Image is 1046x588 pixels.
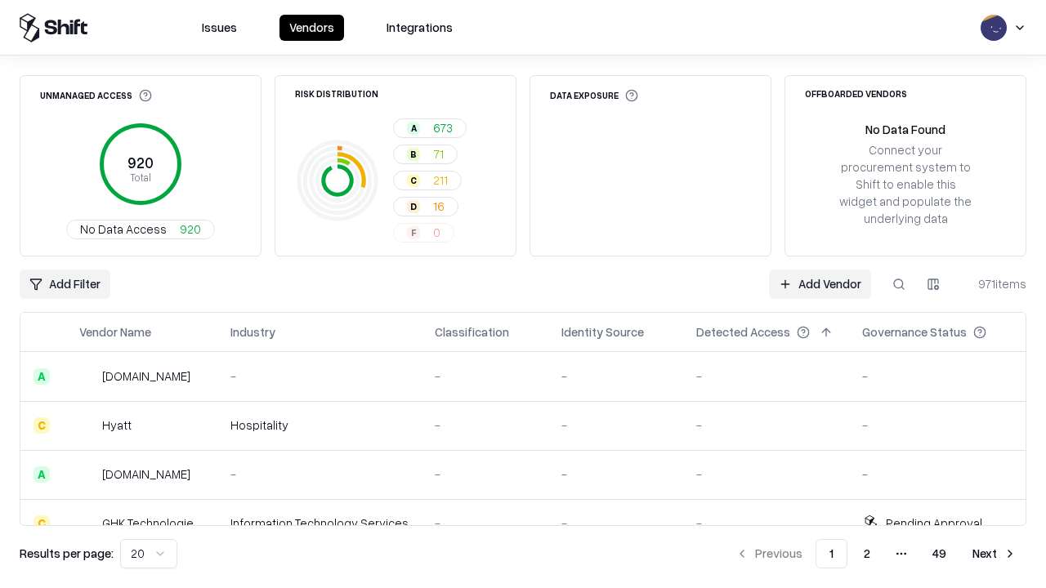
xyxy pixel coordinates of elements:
[192,15,247,41] button: Issues
[433,119,453,136] span: 673
[377,15,463,41] button: Integrations
[102,514,204,532] div: GHK Technologies Inc.
[102,367,190,385] div: [DOMAIN_NAME]
[851,539,883,568] button: 2
[963,539,1026,568] button: Next
[34,368,50,385] div: A
[696,416,836,434] div: -
[435,416,535,434] div: -
[886,514,982,532] div: Pending Approval
[393,197,458,216] button: D16
[561,514,670,532] div: -
[230,323,275,341] div: Industry
[435,367,535,385] div: -
[34,417,50,434] div: C
[561,416,670,434] div: -
[435,514,535,532] div: -
[865,121,945,138] div: No Data Found
[295,89,378,98] div: Risk Distribution
[435,323,509,341] div: Classification
[407,200,420,213] div: D
[393,171,462,190] button: C211
[435,465,535,483] div: -
[102,465,190,483] div: [DOMAIN_NAME]
[696,465,836,483] div: -
[407,122,420,135] div: A
[696,323,790,341] div: Detected Access
[130,171,151,184] tspan: Total
[80,220,167,238] span: No Data Access
[127,154,154,171] tspan: 920
[393,118,467,138] button: A673
[102,416,132,434] div: Hyatt
[961,275,1026,292] div: 971 items
[34,466,50,483] div: A
[550,89,638,102] div: Data Exposure
[66,220,215,239] button: No Data Access920
[816,539,847,568] button: 1
[433,198,445,215] span: 16
[393,145,458,164] button: B71
[230,514,409,532] div: Information Technology Services
[696,367,836,385] div: -
[79,417,96,434] img: Hyatt
[407,174,420,187] div: C
[862,367,1012,385] div: -
[561,323,644,341] div: Identity Source
[180,220,201,238] span: 920
[805,89,907,98] div: Offboarded Vendors
[919,539,959,568] button: 49
[433,145,444,163] span: 71
[696,514,836,532] div: -
[433,171,448,189] span: 211
[230,367,409,385] div: -
[40,89,152,102] div: Unmanaged Access
[79,323,151,341] div: Vendor Name
[561,465,670,483] div: -
[862,416,1012,434] div: -
[862,323,967,341] div: Governance Status
[79,515,96,532] img: GHK Technologies Inc.
[79,466,96,483] img: primesec.co.il
[862,465,1012,483] div: -
[79,368,96,385] img: intrado.com
[561,367,670,385] div: -
[279,15,344,41] button: Vendors
[407,148,420,161] div: B
[726,539,1026,568] nav: pagination
[20,545,114,562] p: Results per page:
[838,141,973,228] div: Connect your procurement system to Shift to enable this widget and populate the underlying data
[20,269,110,299] button: Add Filter
[34,515,50,532] div: C
[230,465,409,483] div: -
[230,416,409,434] div: Hospitality
[769,269,871,299] a: Add Vendor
